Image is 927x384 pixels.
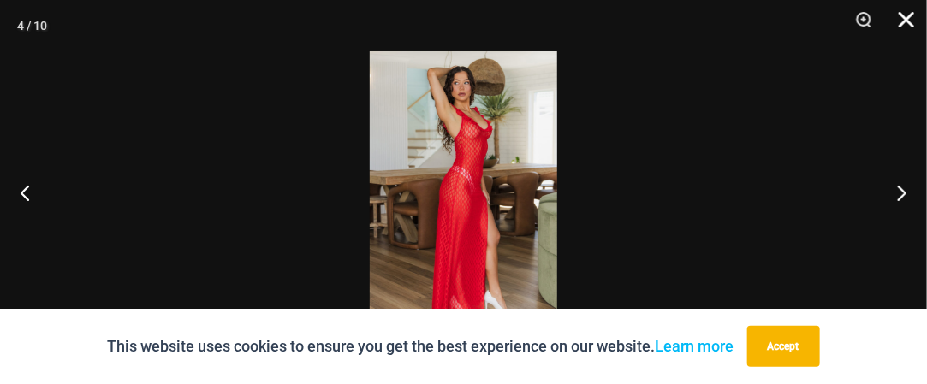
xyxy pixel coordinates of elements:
[17,13,47,38] div: 4 / 10
[108,334,734,359] p: This website uses cookies to ensure you get the best experience on our website.
[370,51,557,333] img: Sometimes Red 587 Dress 05
[656,337,734,355] a: Learn more
[863,150,927,235] button: Next
[747,326,820,367] button: Accept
